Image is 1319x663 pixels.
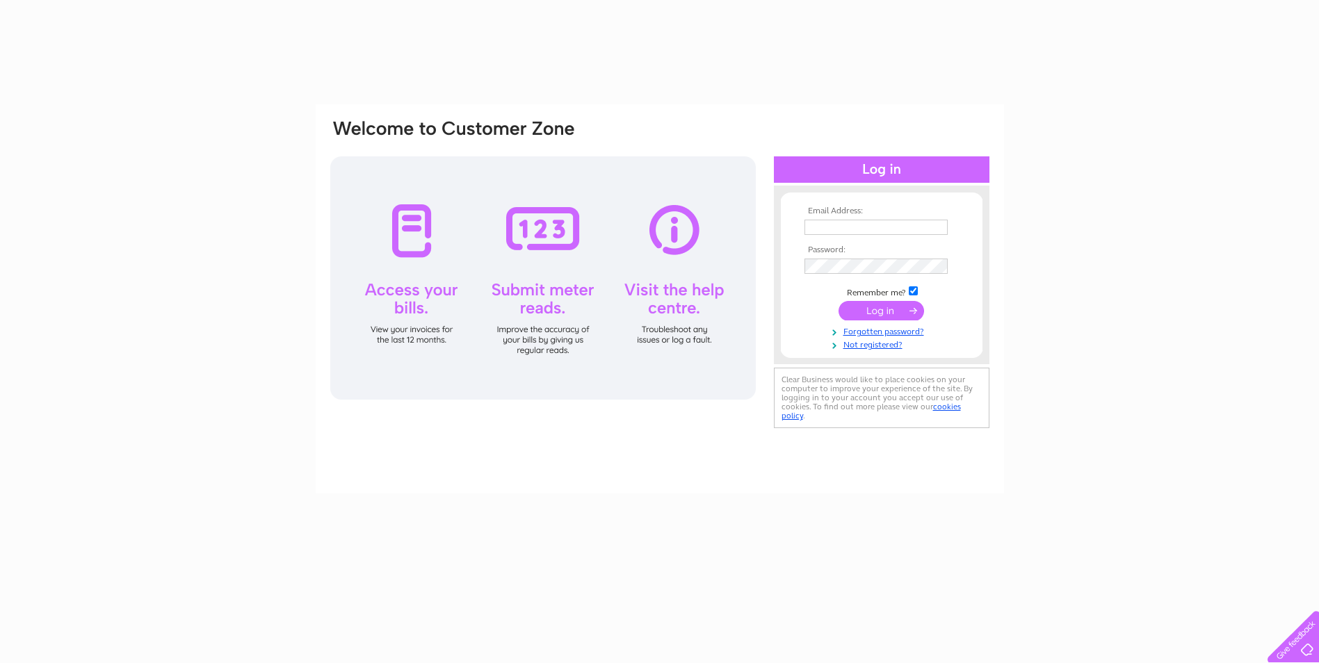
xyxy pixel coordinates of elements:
[782,402,961,420] a: cookies policy
[801,284,962,298] td: Remember me?
[801,206,962,216] th: Email Address:
[804,337,962,350] a: Not registered?
[804,324,962,337] a: Forgotten password?
[801,245,962,255] th: Password:
[839,301,924,320] input: Submit
[774,368,989,428] div: Clear Business would like to place cookies on your computer to improve your experience of the sit...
